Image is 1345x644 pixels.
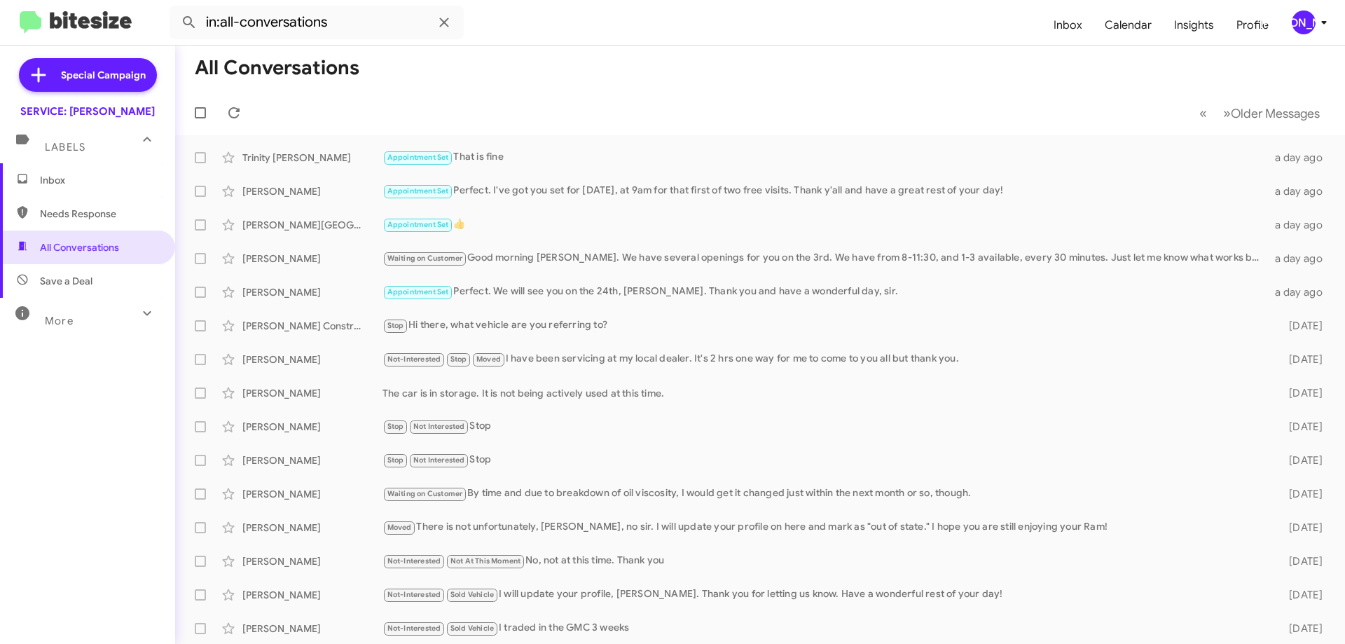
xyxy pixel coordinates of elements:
[242,622,382,636] div: [PERSON_NAME]
[1267,352,1334,366] div: [DATE]
[1231,106,1320,121] span: Older Messages
[387,422,404,431] span: Stop
[382,418,1267,434] div: Stop
[170,6,464,39] input: Search
[1267,386,1334,400] div: [DATE]
[1267,453,1334,467] div: [DATE]
[387,153,449,162] span: Appointment Set
[413,422,465,431] span: Not Interested
[387,556,441,566] span: Not-Interested
[1199,104,1207,122] span: «
[1223,104,1231,122] span: »
[387,523,412,532] span: Moved
[382,149,1267,165] div: That is fine
[242,453,382,467] div: [PERSON_NAME]
[40,207,159,221] span: Needs Response
[1192,99,1328,128] nav: Page navigation example
[1267,252,1334,266] div: a day ago
[1267,487,1334,501] div: [DATE]
[382,587,1267,603] div: I will update your profile, [PERSON_NAME]. Thank you for letting us know. Have a wonderful rest o...
[1267,554,1334,568] div: [DATE]
[1225,5,1280,46] a: Profile
[195,57,359,79] h1: All Conversations
[1267,151,1334,165] div: a day ago
[242,184,382,198] div: [PERSON_NAME]
[382,217,1267,233] div: 👍
[1267,588,1334,602] div: [DATE]
[382,452,1267,468] div: Stop
[382,486,1267,502] div: By time and due to breakdown of oil viscosity, I would get it changed just within the next month ...
[387,254,463,263] span: Waiting on Customer
[242,218,382,232] div: [PERSON_NAME][GEOGRAPHIC_DATA]
[450,556,521,566] span: Not At This Moment
[1163,5,1225,46] a: Insights
[382,351,1267,367] div: I have been servicing at my local dealer. It's 2 hrs one way for me to come to you all but thank ...
[387,455,404,465] span: Stop
[242,420,382,434] div: [PERSON_NAME]
[382,386,1267,400] div: The car is in storage. It is not being actively used at this time.
[242,386,382,400] div: [PERSON_NAME]
[40,173,159,187] span: Inbox
[382,284,1267,300] div: Perfect. We will see you on the 24th, [PERSON_NAME]. Thank you and have a wonderful day, sir.
[242,588,382,602] div: [PERSON_NAME]
[387,624,441,633] span: Not-Interested
[242,285,382,299] div: [PERSON_NAME]
[1267,218,1334,232] div: a day ago
[242,319,382,333] div: [PERSON_NAME] Construc
[242,554,382,568] div: [PERSON_NAME]
[1094,5,1163,46] a: Calendar
[61,68,146,82] span: Special Campaign
[1267,285,1334,299] div: a day ago
[1267,184,1334,198] div: a day ago
[450,624,494,633] span: Sold Vehicle
[1215,99,1328,128] button: Next
[382,317,1267,334] div: Hi there, what vehicle are you referring to?
[450,355,467,364] span: Stop
[242,252,382,266] div: [PERSON_NAME]
[387,287,449,296] span: Appointment Set
[1267,319,1334,333] div: [DATE]
[476,355,501,364] span: Moved
[20,104,155,118] div: SERVICE: [PERSON_NAME]
[40,240,119,254] span: All Conversations
[40,274,92,288] span: Save a Deal
[1292,11,1316,34] div: [PERSON_NAME]
[450,590,494,599] span: Sold Vehicle
[382,620,1267,636] div: I traded in the GMC 3 weeks
[387,355,441,364] span: Not-Interested
[413,455,465,465] span: Not Interested
[382,250,1267,266] div: Good morning [PERSON_NAME]. We have several openings for you on the 3rd. We have from 8-11:30, an...
[387,321,404,330] span: Stop
[45,141,85,153] span: Labels
[1042,5,1094,46] a: Inbox
[387,220,449,229] span: Appointment Set
[387,489,463,498] span: Waiting on Customer
[382,553,1267,569] div: No, not at this time. Thank you
[1280,11,1330,34] button: [PERSON_NAME]
[382,183,1267,199] div: Perfect. I've got you set for [DATE], at 9am for that first of two free visits. Thank y'all and h...
[387,186,449,196] span: Appointment Set
[1191,99,1215,128] button: Previous
[45,315,74,327] span: More
[19,58,157,92] a: Special Campaign
[242,521,382,535] div: [PERSON_NAME]
[1267,521,1334,535] div: [DATE]
[242,151,382,165] div: Trinity [PERSON_NAME]
[242,487,382,501] div: [PERSON_NAME]
[387,590,441,599] span: Not-Interested
[1267,420,1334,434] div: [DATE]
[1267,622,1334,636] div: [DATE]
[382,519,1267,535] div: There is not unfortunately, [PERSON_NAME], no sir. I will update your profile on here and mark as...
[242,352,382,366] div: [PERSON_NAME]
